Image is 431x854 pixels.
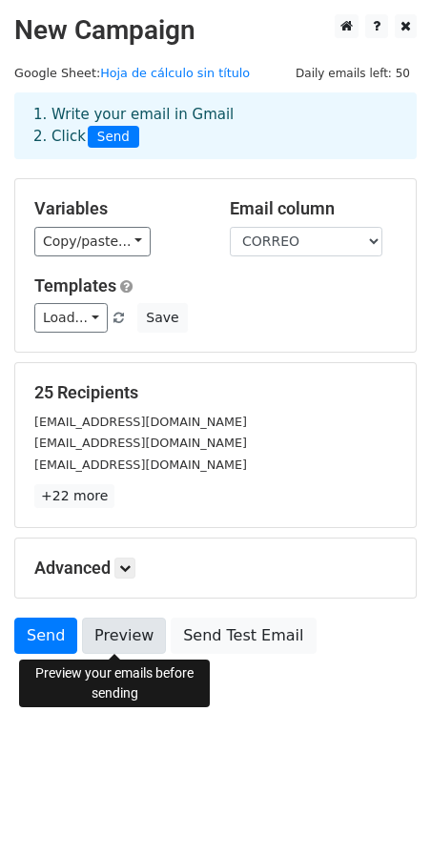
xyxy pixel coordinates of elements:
[88,126,139,149] span: Send
[82,618,166,654] a: Preview
[100,66,250,80] a: Hoja de cálculo sin título
[137,303,187,333] button: Save
[34,303,108,333] a: Load...
[19,660,210,707] div: Preview your emails before sending
[34,457,247,472] small: [EMAIL_ADDRESS][DOMAIN_NAME]
[34,484,114,508] a: +22 more
[289,66,417,80] a: Daily emails left: 50
[14,66,250,80] small: Google Sheet:
[34,415,247,429] small: [EMAIL_ADDRESS][DOMAIN_NAME]
[34,436,247,450] small: [EMAIL_ADDRESS][DOMAIN_NAME]
[14,14,417,47] h2: New Campaign
[34,382,397,403] h5: 25 Recipients
[34,227,151,256] a: Copy/paste...
[171,618,316,654] a: Send Test Email
[289,63,417,84] span: Daily emails left: 50
[230,198,397,219] h5: Email column
[14,618,77,654] a: Send
[34,275,116,295] a: Templates
[336,762,431,854] div: Widget de chat
[34,198,201,219] h5: Variables
[336,762,431,854] iframe: Chat Widget
[34,558,397,579] h5: Advanced
[19,104,412,148] div: 1. Write your email in Gmail 2. Click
